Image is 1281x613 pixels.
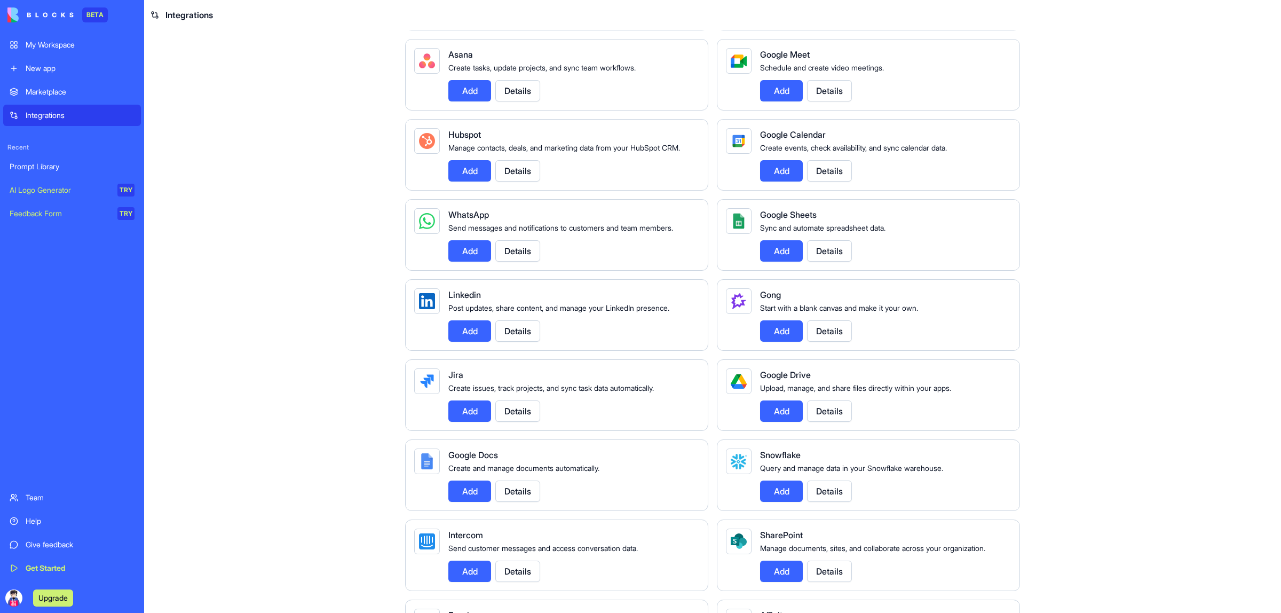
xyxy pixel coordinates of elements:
[3,179,141,201] a: AI Logo GeneratorTRY
[760,303,918,312] span: Start with a blank canvas and make it your own.
[7,7,74,22] img: logo
[3,156,141,177] a: Prompt Library
[26,40,135,50] div: My Workspace
[760,129,826,140] span: Google Calendar
[448,129,481,140] span: Hubspot
[495,561,540,582] button: Details
[807,80,852,101] button: Details
[3,203,141,224] a: Feedback FormTRY
[3,510,141,532] a: Help
[448,209,489,220] span: WhatsApp
[760,530,803,540] span: SharePoint
[448,544,638,553] span: Send customer messages and access conversation data.
[33,592,73,603] a: Upgrade
[117,184,135,197] div: TRY
[760,63,884,72] span: Schedule and create video meetings.
[10,161,135,172] div: Prompt Library
[495,160,540,182] button: Details
[448,481,491,502] button: Add
[495,400,540,422] button: Details
[448,370,463,380] span: Jira
[3,487,141,508] a: Team
[448,320,491,342] button: Add
[26,539,135,550] div: Give feedback
[448,63,636,72] span: Create tasks, update projects, and sync team workflows.
[448,289,481,300] span: Linkedin
[760,383,951,392] span: Upload, manage, and share files directly within your apps.
[448,463,599,473] span: Create and manage documents automatically.
[448,240,491,262] button: Add
[82,7,108,22] div: BETA
[807,240,852,262] button: Details
[3,105,141,126] a: Integrations
[760,320,803,342] button: Add
[10,208,110,219] div: Feedback Form
[3,143,141,152] span: Recent
[26,516,135,526] div: Help
[3,81,141,103] a: Marketplace
[3,58,141,79] a: New app
[26,63,135,74] div: New app
[760,49,810,60] span: Google Meet
[3,534,141,555] a: Give feedback
[760,80,803,101] button: Add
[760,160,803,182] button: Add
[448,561,491,582] button: Add
[448,450,498,460] span: Google Docs
[760,209,817,220] span: Google Sheets
[448,400,491,422] button: Add
[3,557,141,579] a: Get Started
[760,400,803,422] button: Add
[807,481,852,502] button: Details
[495,320,540,342] button: Details
[760,143,947,152] span: Create events, check availability, and sync calendar data.
[117,207,135,220] div: TRY
[448,303,669,312] span: Post updates, share content, and manage your LinkedIn presence.
[26,110,135,121] div: Integrations
[760,450,801,460] span: Snowflake
[3,34,141,56] a: My Workspace
[448,530,483,540] span: Intercom
[26,492,135,503] div: Team
[448,383,654,392] span: Create issues, track projects, and sync task data automatically.
[760,481,803,502] button: Add
[448,80,491,101] button: Add
[495,240,540,262] button: Details
[7,7,108,22] a: BETA
[33,590,73,607] button: Upgrade
[495,481,540,502] button: Details
[448,223,673,232] span: Send messages and notifications to customers and team members.
[495,80,540,101] button: Details
[26,563,135,573] div: Get Started
[760,240,803,262] button: Add
[760,289,781,300] span: Gong
[448,49,473,60] span: Asana
[807,400,852,422] button: Details
[448,143,680,152] span: Manage contacts, deals, and marketing data from your HubSpot CRM.
[760,561,803,582] button: Add
[807,160,852,182] button: Details
[10,185,110,195] div: AI Logo Generator
[165,9,213,21] span: Integrations
[760,223,885,232] span: Sync and automate spreadsheet data.
[760,370,811,380] span: Google Drive
[448,160,491,182] button: Add
[5,590,22,607] img: ACg8ocKqgQ59wAqeaR-2scDtqe7u8CYRTNIq94FtC3oB8iSVN2qKHafs=s96-c
[807,320,852,342] button: Details
[760,544,985,553] span: Manage documents, sites, and collaborate across your organization.
[807,561,852,582] button: Details
[26,87,135,97] div: Marketplace
[760,463,943,473] span: Query and manage data in your Snowflake warehouse.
